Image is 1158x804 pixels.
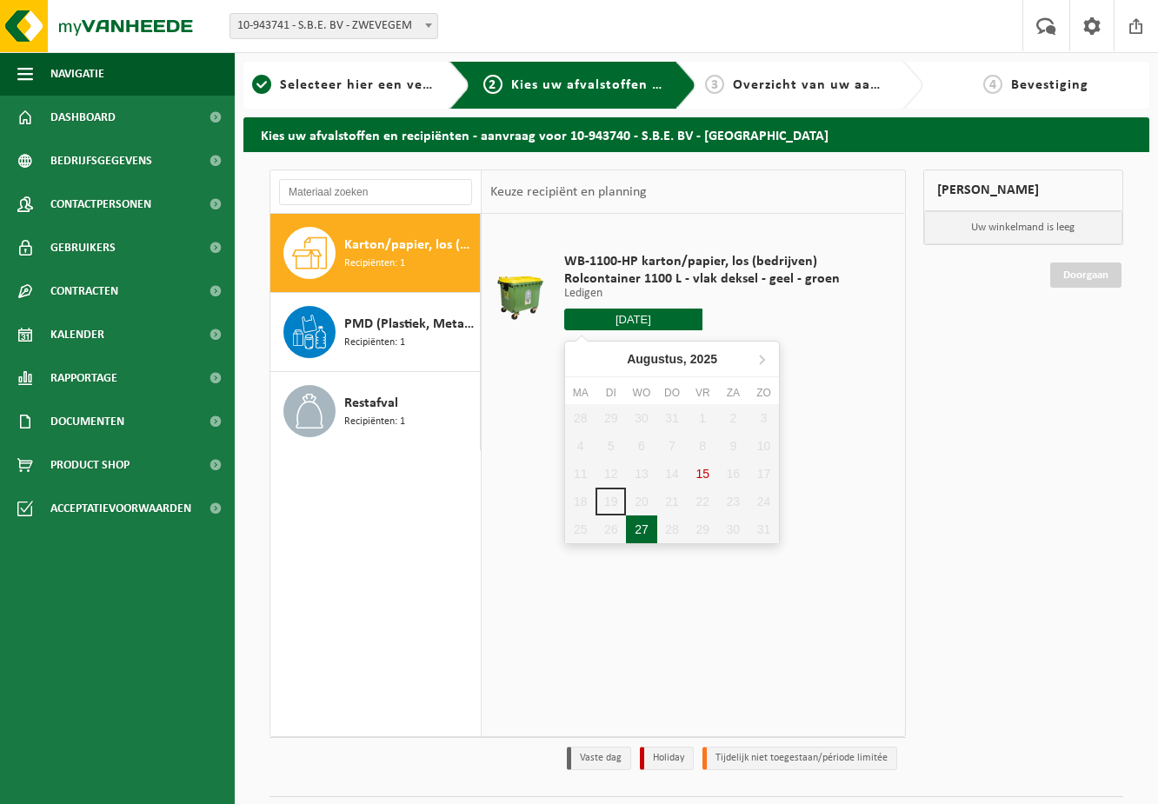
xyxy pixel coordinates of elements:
span: Product Shop [50,443,130,487]
span: 4 [983,75,1002,94]
span: Recipiënten: 1 [344,256,405,272]
span: Contactpersonen [50,183,151,226]
button: Karton/papier, los (bedrijven) Recipiënten: 1 [270,214,481,293]
span: Karton/papier, los (bedrijven) [344,235,476,256]
div: [PERSON_NAME] [923,169,1124,211]
span: 10-943741 - S.B.E. BV - ZWEVEGEM [230,14,437,38]
div: za [718,384,749,402]
span: Rolcontainer 1100 L - vlak deksel - geel - groen [564,270,840,288]
span: Rapportage [50,356,117,400]
div: do [657,384,688,402]
span: Kalender [50,313,104,356]
span: PMD (Plastiek, Metaal, Drankkartons) (bedrijven) [344,314,476,335]
div: Keuze recipiënt en planning [482,170,656,214]
a: 1Selecteer hier een vestiging [252,75,436,96]
span: Selecteer hier een vestiging [280,78,468,92]
li: Holiday [640,747,694,770]
span: Bedrijfsgegevens [50,139,152,183]
span: Bevestiging [1011,78,1088,92]
button: Restafval Recipiënten: 1 [270,372,481,450]
input: Materiaal zoeken [279,179,472,205]
button: PMD (Plastiek, Metaal, Drankkartons) (bedrijven) Recipiënten: 1 [270,293,481,372]
span: Acceptatievoorwaarden [50,487,191,530]
p: Uw winkelmand is leeg [924,211,1123,244]
h2: Kies uw afvalstoffen en recipiënten - aanvraag voor 10-943740 - S.B.E. BV - [GEOGRAPHIC_DATA] [243,117,1149,151]
span: Restafval [344,393,398,414]
span: Gebruikers [50,226,116,269]
span: 10-943741 - S.B.E. BV - ZWEVEGEM [230,13,438,39]
div: Augustus, [620,345,724,373]
span: Overzicht van uw aanvraag [733,78,916,92]
i: 2025 [690,353,717,365]
span: 1 [252,75,271,94]
span: Contracten [50,269,118,313]
li: Tijdelijk niet toegestaan/période limitée [702,747,897,770]
span: Documenten [50,400,124,443]
div: ma [565,384,596,402]
div: 27 [626,515,656,543]
span: Kies uw afvalstoffen en recipiënten [511,78,750,92]
span: Recipiënten: 1 [344,414,405,430]
span: 3 [705,75,724,94]
a: Doorgaan [1050,262,1121,288]
span: 2 [483,75,502,94]
li: Vaste dag [567,747,631,770]
div: vr [688,384,718,402]
span: Recipiënten: 1 [344,335,405,351]
div: di [596,384,626,402]
p: Ledigen [564,288,840,300]
span: Navigatie [50,52,104,96]
span: Dashboard [50,96,116,139]
div: wo [626,384,656,402]
input: Selecteer datum [564,309,702,330]
span: WB-1100-HP karton/papier, los (bedrijven) [564,253,840,270]
div: zo [749,384,779,402]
